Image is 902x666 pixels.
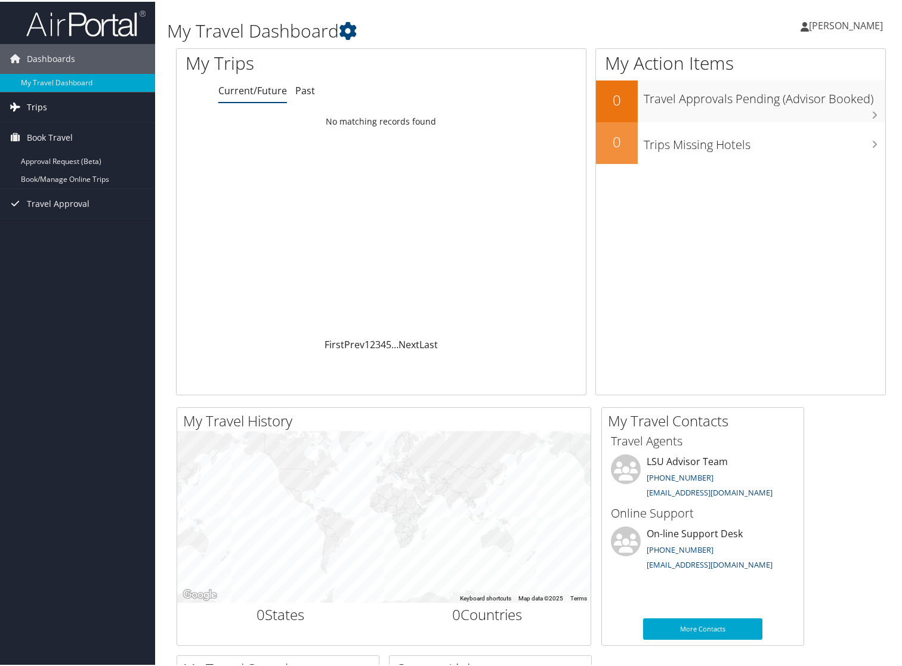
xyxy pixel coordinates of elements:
a: 1 [364,336,370,349]
h2: 0 [596,88,638,109]
a: [PERSON_NAME] [801,6,895,42]
span: 0 [452,603,461,622]
li: On-line Support Desk [605,525,801,574]
a: Current/Future [218,82,287,95]
a: 2 [370,336,375,349]
td: No matching records found [177,109,586,131]
h1: My Trips [186,49,406,74]
a: [PHONE_NUMBER] [647,470,713,481]
a: Open this area in Google Maps (opens a new window) [180,586,220,601]
img: airportal-logo.png [26,8,146,36]
a: Last [419,336,438,349]
h3: Online Support [611,503,795,520]
a: 0Trips Missing Hotels [596,120,885,162]
span: Trips [27,91,47,120]
a: Next [399,336,419,349]
a: Terms (opens in new tab) [570,593,587,600]
span: … [391,336,399,349]
h2: My Travel Contacts [608,409,804,429]
h2: 0 [596,130,638,150]
a: 5 [386,336,391,349]
a: Past [295,82,315,95]
a: [EMAIL_ADDRESS][DOMAIN_NAME] [647,557,773,568]
h3: Trips Missing Hotels [644,129,885,151]
h3: Travel Agents [611,431,795,448]
button: Keyboard shortcuts [460,593,511,601]
h2: Countries [393,603,582,623]
span: Map data ©2025 [518,593,563,600]
h2: States [186,603,375,623]
span: Book Travel [27,121,73,151]
h2: My Travel History [183,409,591,429]
li: LSU Advisor Team [605,453,801,501]
a: [EMAIL_ADDRESS][DOMAIN_NAME] [647,485,773,496]
a: [PHONE_NUMBER] [647,543,713,553]
span: 0 [257,603,265,622]
a: First [325,336,344,349]
a: More Contacts [643,617,762,638]
a: 4 [381,336,386,349]
h1: My Travel Dashboard [167,17,652,42]
span: [PERSON_NAME] [809,17,883,30]
a: 3 [375,336,381,349]
a: Prev [344,336,364,349]
a: 0Travel Approvals Pending (Advisor Booked) [596,79,885,120]
span: Dashboards [27,42,75,72]
span: Travel Approval [27,187,89,217]
h3: Travel Approvals Pending (Advisor Booked) [644,83,885,106]
img: Google [180,586,220,601]
h1: My Action Items [596,49,885,74]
